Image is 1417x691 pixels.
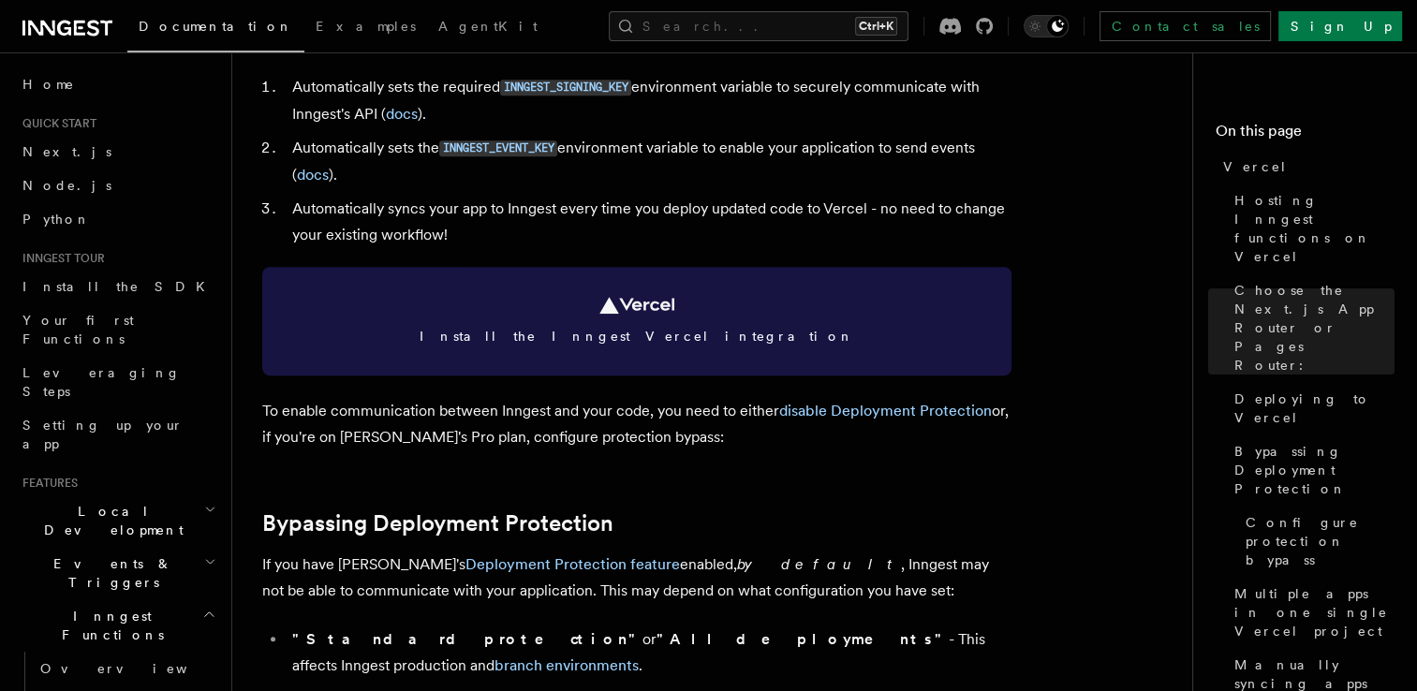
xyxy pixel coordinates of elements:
[15,476,78,491] span: Features
[15,547,220,599] button: Events & Triggers
[15,303,220,356] a: Your first Functions
[386,105,418,123] a: docs
[292,630,642,648] strong: "Standard protection"
[297,166,329,184] a: docs
[500,78,631,96] a: INNGEST_SIGNING_KEY
[262,398,1011,450] p: To enable communication between Inngest and your code, you need to either or, if you're on [PERSO...
[1278,11,1402,41] a: Sign Up
[262,551,1011,604] p: If you have [PERSON_NAME]'s enabled, , Inngest may not be able to communicate with your applicati...
[33,652,220,685] a: Overview
[22,75,75,94] span: Home
[1227,184,1395,273] a: Hosting Inngest functions on Vercel
[15,502,204,539] span: Local Development
[1227,273,1395,382] a: Choose the Next.js App Router or Pages Router:
[609,11,908,41] button: Search...Ctrl+K
[1223,157,1288,176] span: Vercel
[22,365,181,399] span: Leveraging Steps
[15,408,220,461] a: Setting up your app
[287,74,1011,127] li: Automatically sets the required environment variable to securely communicate with Inngest's API ( ).
[262,267,1011,375] a: Install the Inngest Vercel integration
[15,270,220,303] a: Install the SDK
[1100,11,1271,41] a: Contact sales
[22,178,111,193] span: Node.js
[15,202,220,236] a: Python
[439,139,557,156] a: INNGEST_EVENT_KEY
[500,80,631,96] code: INNGEST_SIGNING_KEY
[15,356,220,408] a: Leveraging Steps
[1234,390,1395,427] span: Deploying to Vercel
[1227,434,1395,506] a: Bypassing Deployment Protection
[1227,382,1395,434] a: Deploying to Vercel
[15,116,96,131] span: Quick start
[439,140,557,156] code: INNGEST_EVENT_KEY
[316,19,416,34] span: Examples
[304,6,427,51] a: Examples
[1216,150,1395,184] a: Vercel
[1238,506,1395,577] a: Configure protection bypass
[22,212,91,227] span: Python
[285,327,989,345] span: Install the Inngest Vercel integration
[465,555,680,573] a: Deployment Protection feature
[1024,15,1069,37] button: Toggle dark mode
[15,135,220,169] a: Next.js
[22,313,134,346] span: Your first Functions
[127,6,304,52] a: Documentation
[779,402,992,419] a: disable Deployment Protection
[657,630,949,648] strong: "All deployments"
[1234,191,1395,266] span: Hosting Inngest functions on Vercel
[15,554,204,592] span: Events & Triggers
[15,599,220,652] button: Inngest Functions
[494,656,639,674] a: branch environments
[15,169,220,202] a: Node.js
[438,19,538,34] span: AgentKit
[1227,577,1395,648] a: Multiple apps in one single Vercel project
[1234,584,1395,640] span: Multiple apps in one single Vercel project
[15,607,202,644] span: Inngest Functions
[287,196,1011,248] li: Automatically syncs your app to Inngest every time you deploy updated code to Vercel - no need to...
[262,510,613,537] a: Bypassing Deployment Protection
[427,6,549,51] a: AgentKit
[1234,281,1395,375] span: Choose the Next.js App Router or Pages Router:
[1246,513,1395,569] span: Configure protection bypass
[22,279,216,294] span: Install the SDK
[287,626,1011,679] li: or - This affects Inngest production and .
[139,19,293,34] span: Documentation
[22,418,184,451] span: Setting up your app
[855,17,897,36] kbd: Ctrl+K
[737,555,901,573] em: by default
[15,251,105,266] span: Inngest tour
[1234,442,1395,498] span: Bypassing Deployment Protection
[1216,120,1395,150] h4: On this page
[15,67,220,101] a: Home
[15,494,220,547] button: Local Development
[287,135,1011,188] li: Automatically sets the environment variable to enable your application to send events ( ).
[40,661,233,676] span: Overview
[22,144,111,159] span: Next.js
